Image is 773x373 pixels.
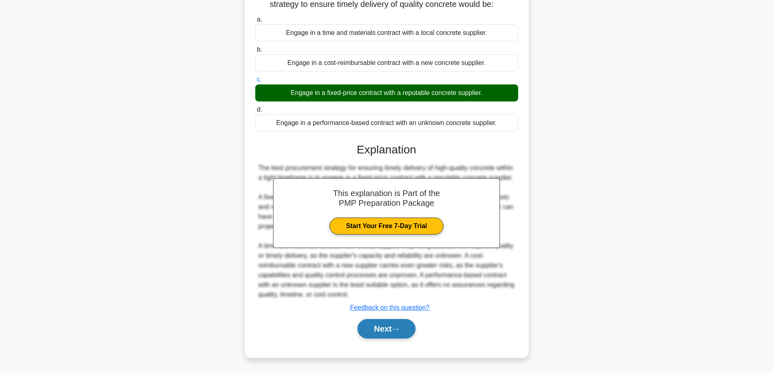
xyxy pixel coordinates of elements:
div: The best procurement strategy for ensuring timely delivery of high-quality concrete within a tigh... [258,163,515,300]
div: Engage in a time and materials contract with a local concrete supplier. [255,24,518,41]
span: d. [257,106,262,113]
a: Feedback on this question? [350,304,430,311]
div: Engage in a cost-reimbursable contract with a new concrete supplier. [255,54,518,71]
div: Engage in a fixed-price contract with a reputable concrete supplier. [255,84,518,101]
h3: Explanation [260,143,513,157]
div: Engage in a performance-based contract with an unknown concrete supplier. [255,114,518,132]
span: b. [257,46,262,53]
button: Next [357,319,416,339]
a: Start Your Free 7-Day Trial [329,218,444,235]
span: c. [257,76,262,83]
span: a. [257,16,262,23]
